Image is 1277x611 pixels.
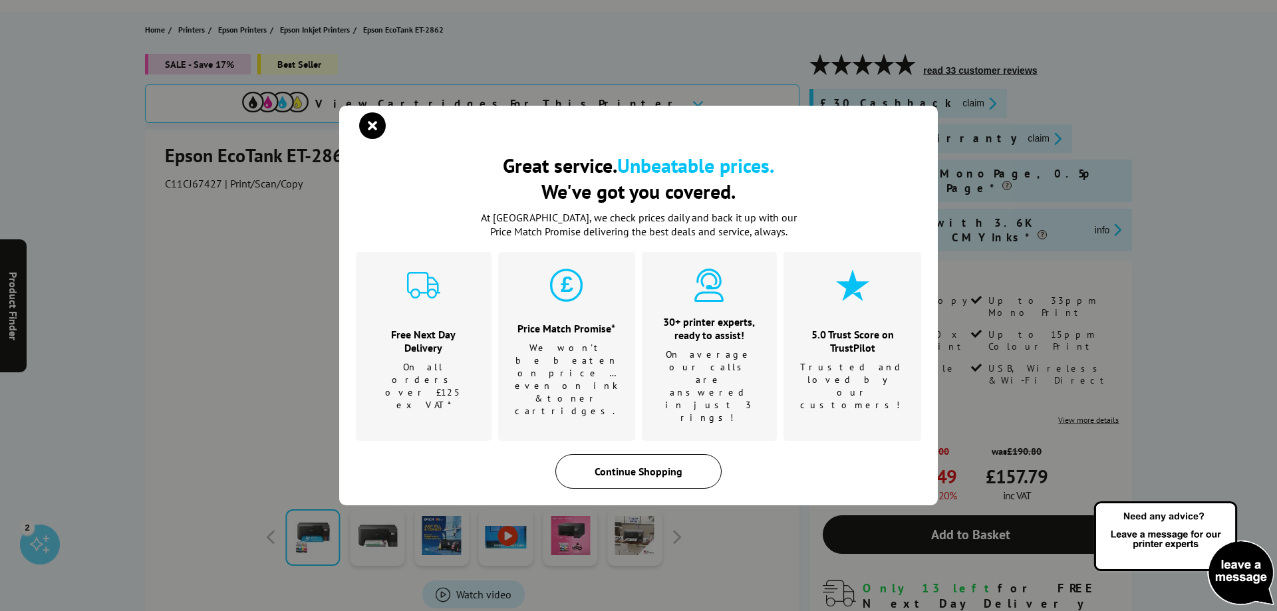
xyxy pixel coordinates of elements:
p: Trusted and loved by our customers! [800,361,905,412]
div: Continue Shopping [555,454,722,489]
b: Unbeatable prices. [617,152,774,178]
img: price-promise-cyan.svg [550,269,583,302]
h3: 5.0 Trust Score on TrustPilot [800,328,905,354]
p: We won't be beaten on price …even on ink & toner cartridges. [515,342,619,418]
img: Open Live Chat window [1091,499,1277,608]
img: delivery-cyan.svg [407,269,440,302]
p: On average our calls are answered in just 3 rings! [658,348,761,424]
h3: 30+ printer experts, ready to assist! [658,315,761,342]
img: star-cyan.svg [836,269,869,302]
p: On all orders over £125 ex VAT* [372,361,475,412]
p: At [GEOGRAPHIC_DATA], we check prices daily and back it up with our Price Match Promise deliverin... [472,211,805,239]
button: close modal [362,116,382,136]
h2: Great service. We've got you covered. [356,152,921,204]
img: expert-cyan.svg [692,269,726,302]
h3: Price Match Promise* [515,322,619,335]
h3: Free Next Day Delivery [372,328,475,354]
